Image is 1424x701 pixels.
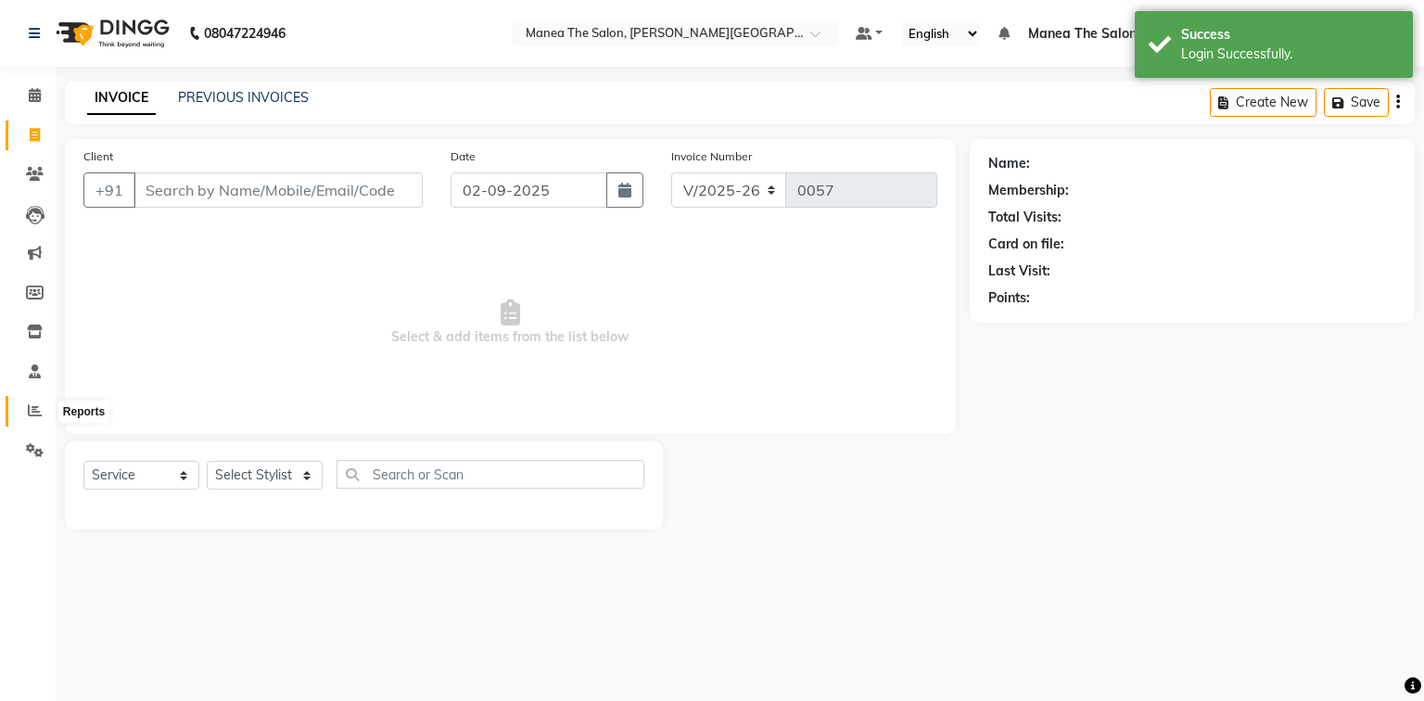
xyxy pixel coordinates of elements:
[988,261,1050,281] div: Last Visit:
[988,208,1062,227] div: Total Visits:
[671,148,752,165] label: Invoice Number
[337,460,644,489] input: Search or Scan
[133,172,423,208] input: Search by Name/Mobile/Email/Code
[1181,25,1399,45] div: Success
[988,288,1030,308] div: Points:
[83,172,135,208] button: +91
[204,7,286,59] b: 08047224946
[178,89,309,106] a: PREVIOUS INVOICES
[988,181,1069,200] div: Membership:
[988,154,1030,173] div: Name:
[451,148,476,165] label: Date
[1181,45,1399,64] div: Login Successfully.
[83,230,937,415] span: Select & add items from the list below
[58,401,109,424] div: Reports
[87,82,156,115] a: INVOICE
[1028,24,1389,44] span: Manea The Salon, [PERSON_NAME][GEOGRAPHIC_DATA]
[1324,88,1389,117] button: Save
[47,7,174,59] img: logo
[83,148,113,165] label: Client
[1210,88,1316,117] button: Create New
[988,235,1064,254] div: Card on file:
